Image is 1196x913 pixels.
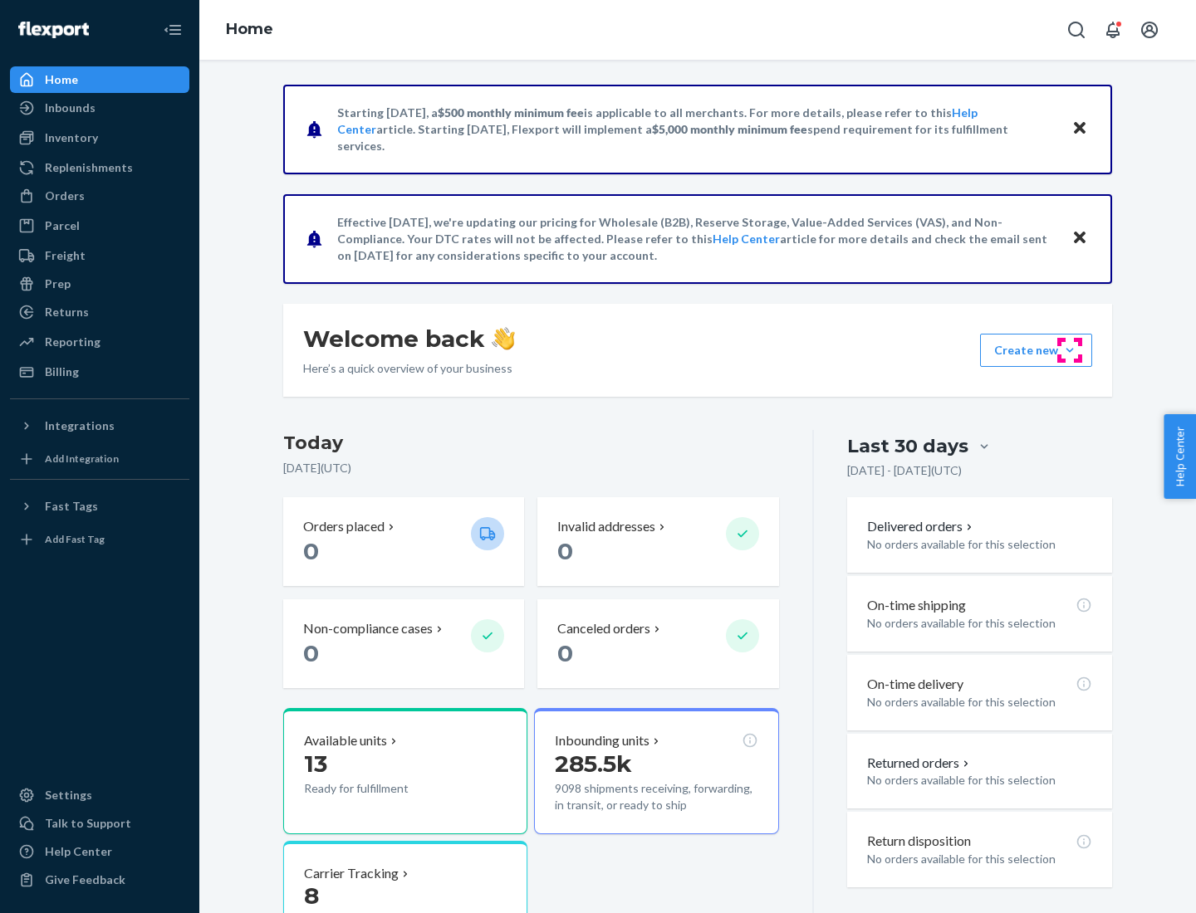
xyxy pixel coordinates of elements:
[45,129,98,146] div: Inventory
[45,787,92,803] div: Settings
[1060,13,1093,46] button: Open Search Box
[45,71,78,88] div: Home
[303,619,433,638] p: Non-compliance cases
[537,599,778,688] button: Canceled orders 0
[10,782,189,808] a: Settings
[304,864,399,883] p: Carrier Tracking
[283,708,527,834] button: Available units13Ready for fulfillment
[337,105,1056,154] p: Starting [DATE], a is applicable to all merchants. For more details, please refer to this article...
[713,232,780,246] a: Help Center
[283,497,524,586] button: Orders placed 0
[45,217,80,234] div: Parcel
[652,122,807,136] span: $5,000 monthly minimum fee
[283,430,779,456] h3: Today
[1164,414,1196,499] button: Help Center
[1133,13,1166,46] button: Open account menu
[867,851,1092,867] p: No orders available for this selection
[980,334,1092,367] button: Create new
[438,105,584,120] span: $500 monthly minimum fee
[10,810,189,837] a: Talk to Support
[10,183,189,209] a: Orders
[10,359,189,385] a: Billing
[557,517,655,536] p: Invalid addresses
[10,446,189,472] a: Add Integration
[534,708,778,834] button: Inbounding units285.5k9098 shipments receiving, forwarding, in transit, or ready to ship
[10,867,189,893] button: Give Feedback
[45,417,115,434] div: Integrations
[45,815,131,832] div: Talk to Support
[45,247,86,264] div: Freight
[10,271,189,297] a: Prep
[304,780,458,797] p: Ready for fulfillment
[867,536,1092,553] p: No orders available for this selection
[283,460,779,476] p: [DATE] ( UTC )
[867,596,966,615] p: On-time shipping
[10,124,189,151] a: Inventory
[867,694,1092,710] p: No orders available for this selection
[10,66,189,93] a: Home
[45,276,71,292] div: Prep
[156,13,189,46] button: Close Navigation
[304,749,327,778] span: 13
[867,772,1092,788] p: No orders available for this selection
[867,754,973,773] button: Returned orders
[45,304,89,320] div: Returns
[492,327,515,350] img: hand-wave emoji
[226,20,273,38] a: Home
[557,639,573,667] span: 0
[867,675,963,694] p: On-time delivery
[45,871,125,888] div: Give Feedback
[45,498,98,515] div: Fast Tags
[555,780,757,813] p: 9098 shipments receiving, forwarding, in transit, or ready to ship
[1069,117,1091,141] button: Close
[555,749,632,778] span: 285.5k
[303,639,319,667] span: 0
[303,517,385,536] p: Orders placed
[1096,13,1130,46] button: Open notifications
[45,532,105,546] div: Add Fast Tag
[557,537,573,565] span: 0
[10,95,189,121] a: Inbounds
[10,154,189,181] a: Replenishments
[557,619,650,638] p: Canceled orders
[213,6,287,54] ol: breadcrumbs
[10,526,189,553] a: Add Fast Tag
[45,364,79,380] div: Billing
[10,838,189,865] a: Help Center
[337,214,1056,264] p: Effective [DATE], we're updating our pricing for Wholesale (B2B), Reserve Storage, Value-Added Se...
[867,832,971,851] p: Return disposition
[45,334,100,350] div: Reporting
[10,413,189,439] button: Integrations
[283,599,524,688] button: Non-compliance cases 0
[18,22,89,38] img: Flexport logo
[10,242,189,269] a: Freight
[555,731,649,750] p: Inbounding units
[303,324,515,354] h1: Welcome back
[45,188,85,204] div: Orders
[45,452,119,466] div: Add Integration
[45,159,133,176] div: Replenishments
[304,731,387,750] p: Available units
[847,433,968,459] div: Last 30 days
[537,497,778,586] button: Invalid addresses 0
[303,360,515,377] p: Here’s a quick overview of your business
[304,881,319,910] span: 8
[45,100,96,116] div: Inbounds
[10,329,189,355] a: Reporting
[10,493,189,520] button: Fast Tags
[867,615,1092,632] p: No orders available for this selection
[10,299,189,325] a: Returns
[867,517,976,536] button: Delivered orders
[1069,227,1091,251] button: Close
[10,212,189,239] a: Parcel
[847,462,962,479] p: [DATE] - [DATE] ( UTC )
[303,537,319,565] span: 0
[45,843,112,860] div: Help Center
